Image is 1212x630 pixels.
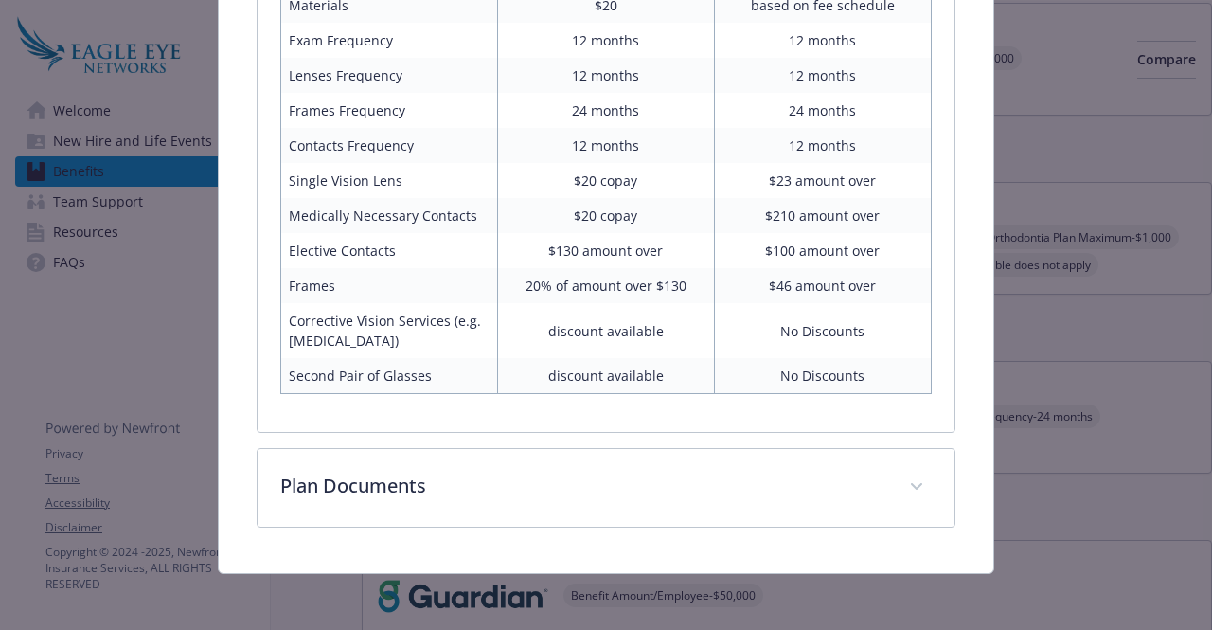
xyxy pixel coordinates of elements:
[498,93,715,128] td: 24 months
[498,58,715,93] td: 12 months
[281,358,498,394] td: Second Pair of Glasses
[714,358,931,394] td: No Discounts
[714,93,931,128] td: 24 months
[498,233,715,268] td: $130 amount over
[281,93,498,128] td: Frames Frequency
[281,23,498,58] td: Exam Frequency
[281,163,498,198] td: Single Vision Lens
[258,449,954,527] div: Plan Documents
[498,358,715,394] td: discount available
[714,58,931,93] td: 12 months
[281,303,498,358] td: Corrective Vision Services (e.g. [MEDICAL_DATA])
[714,233,931,268] td: $100 amount over
[281,268,498,303] td: Frames
[281,58,498,93] td: Lenses Frequency
[498,163,715,198] td: $20 copay
[280,472,885,500] p: Plan Documents
[714,128,931,163] td: 12 months
[714,198,931,233] td: $210 amount over
[714,303,931,358] td: No Discounts
[281,128,498,163] td: Contacts Frequency
[498,23,715,58] td: 12 months
[714,23,931,58] td: 12 months
[498,268,715,303] td: 20% of amount over $130
[498,128,715,163] td: 12 months
[281,233,498,268] td: Elective Contacts
[498,198,715,233] td: $20 copay
[714,163,931,198] td: $23 amount over
[281,198,498,233] td: Medically Necessary Contacts
[714,268,931,303] td: $46 amount over
[498,303,715,358] td: discount available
